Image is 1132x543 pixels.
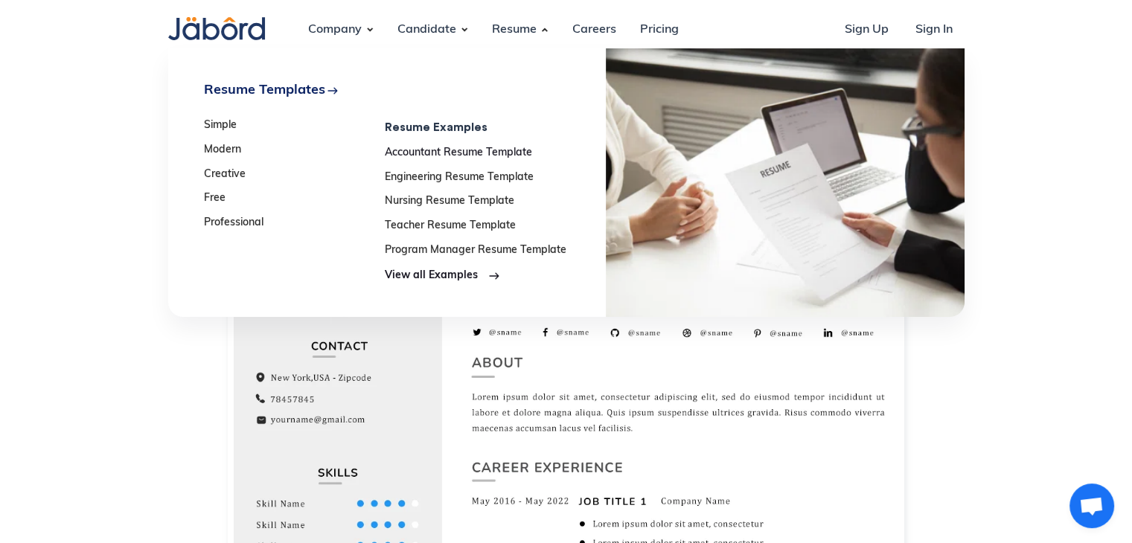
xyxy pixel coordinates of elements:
div: Resume [480,10,549,50]
img: Jabord [168,17,265,40]
div: Company [296,10,374,50]
a: Creative [204,169,375,181]
div: east [488,269,500,283]
a: Pricing [628,10,691,50]
h4: Resume Examples [385,120,566,135]
a: Resume Templateseast [204,84,566,97]
a: Professional [204,217,375,230]
nav: Resume [168,48,965,317]
a: Open chat [1069,483,1114,528]
a: Sign Up [832,10,900,50]
a: Nursing Resume Template [385,196,566,208]
a: Simple [204,120,375,132]
a: Program Manager Resume Template [385,245,566,257]
a: Modern [204,144,375,157]
span: Resume Templates [204,84,325,97]
a: Engineering Resume Template [385,172,566,184]
a: Teacher Resume Template [385,220,566,233]
a: Careers [560,10,628,50]
a: Accountant Resume Template [385,147,566,160]
img: Resume Templates [606,48,965,317]
strong: View all Examples [385,270,478,281]
a: View all Exampleseast [385,269,566,283]
div: Candidate [386,10,468,50]
a: Free [204,193,375,205]
div: east [327,85,339,97]
a: Sign In [903,10,964,50]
